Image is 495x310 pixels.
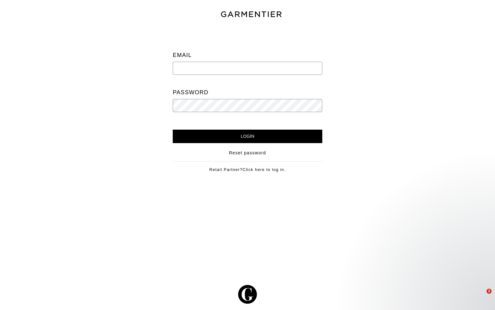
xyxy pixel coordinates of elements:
[474,289,489,304] iframe: Intercom live chat
[173,86,208,99] label: Password
[173,161,322,173] div: Retail Partner?
[220,10,283,18] img: garmentier-text-8466448e28d500cc52b900a8b1ac6a0b4c9bd52e9933ba870cc531a186b44329.png
[173,130,322,143] input: Login
[238,285,257,304] img: g-602364139e5867ba59c769ce4266a9601a3871a1516a6a4c3533f4bc45e69684.svg
[242,167,286,172] a: Click here to log in.
[173,49,192,62] label: Email
[229,150,266,156] a: Reset password
[487,289,492,294] span: 2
